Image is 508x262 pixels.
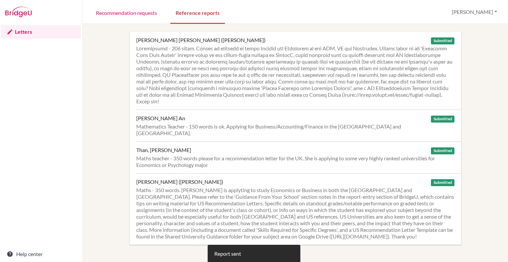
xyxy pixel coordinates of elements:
div: Report sent [214,250,241,258]
a: Than, [PERSON_NAME] Submitted Maths teacher - 350 words please for a recommendation letter for th... [136,141,461,173]
div: Mathematics Teacher - 150 words is ok. Applying for Business/Accounting/Finance in the [GEOGRAPHI... [136,123,454,136]
div: Maths - 350 words. [PERSON_NAME] is applyting to study Economics or Business in both the [GEOGRAP... [136,187,454,240]
div: [PERSON_NAME] [PERSON_NAME] ([PERSON_NAME]) [136,37,266,43]
div: Than, [PERSON_NAME] [136,147,191,153]
a: Reference reports [170,1,225,24]
div: [PERSON_NAME] An [136,115,185,122]
span: Submitted [431,37,454,44]
img: Bridge-U [5,7,32,17]
a: [PERSON_NAME] An Submitted Mathematics Teacher - 150 words is ok. Applying for Business/Accountin... [136,110,461,141]
a: Letters [1,25,81,38]
span: Submitted [431,179,454,186]
a: [PERSON_NAME] [PERSON_NAME] ([PERSON_NAME]) Submitted Loremipsumd - 206 sitam. Consec ad elitsedd... [136,32,461,110]
button: [PERSON_NAME] [449,6,500,18]
span: Submitted [431,116,454,123]
a: Recommendation requests [91,1,162,24]
a: [PERSON_NAME] ([PERSON_NAME]) Submitted Maths - 350 words. [PERSON_NAME] is applyting to study Ec... [136,173,461,245]
div: Loremipsumd - 206 sitam. Consec ad elitsedd ei tempo Incidid utl Etdolorem al eni ADM, VE qui Nos... [136,45,454,105]
div: Maths teacher - 350 words please for a recommendation letter for the UK. She is applying to some ... [136,155,454,168]
span: Submitted [431,147,454,154]
div: [PERSON_NAME] ([PERSON_NAME]) [136,179,223,185]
